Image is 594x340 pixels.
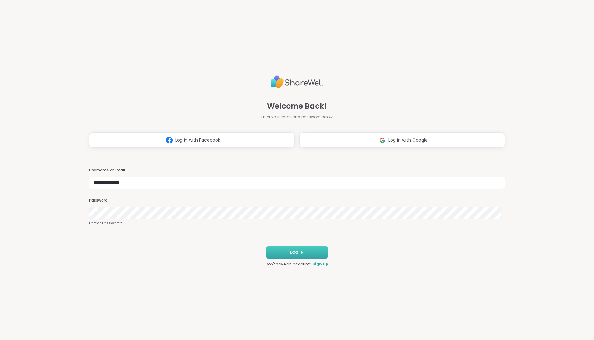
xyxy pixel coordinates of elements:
button: LOG IN [266,246,328,259]
span: Log in with Facebook [175,137,220,143]
button: Log in with Facebook [89,132,295,148]
span: Don't have an account? [266,261,311,267]
button: Log in with Google [299,132,505,148]
img: ShareWell Logomark [163,134,175,146]
a: Sign up [313,261,328,267]
span: Enter your email and password below [261,114,333,120]
img: ShareWell Logomark [377,134,388,146]
a: Forgot Password? [89,220,505,226]
h3: Username or Email [89,168,505,173]
span: LOG IN [290,250,304,255]
span: Welcome Back! [267,101,327,112]
h3: Password [89,198,505,203]
img: ShareWell Logo [271,73,323,91]
span: Log in with Google [388,137,428,143]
